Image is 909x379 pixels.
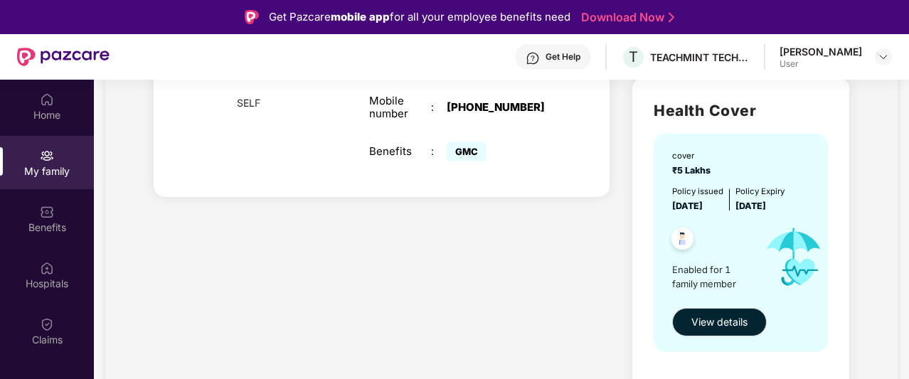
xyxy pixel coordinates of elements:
div: User [780,58,862,70]
img: New Pazcare Logo [17,48,110,66]
img: Logo [245,10,259,24]
img: svg+xml;base64,PHN2ZyBpZD0iQ2xhaW0iIHhtbG5zPSJodHRwOi8vd3d3LnczLm9yZy8yMDAwL3N2ZyIgd2lkdGg9IjIwIi... [40,317,54,331]
img: svg+xml;base64,PHN2ZyBpZD0iSGVscC0zMngzMiIgeG1sbnM9Imh0dHA6Ly93d3cudzMub3JnLzIwMDAvc3ZnIiB3aWR0aD... [526,51,540,65]
div: TEACHMINT TECHNOLOGIES PRIVATE LIMITED [650,50,750,64]
div: [PERSON_NAME] [780,45,862,58]
img: svg+xml;base64,PHN2ZyB3aWR0aD0iMjAiIGhlaWdodD0iMjAiIHZpZXdCb3g9IjAgMCAyMCAyMCIgZmlsbD0ibm9uZSIgeG... [40,149,54,163]
img: svg+xml;base64,PHN2ZyBpZD0iSG9zcGl0YWxzIiB4bWxucz0iaHR0cDovL3d3dy53My5vcmcvMjAwMC9zdmciIHdpZHRoPS... [40,261,54,275]
span: SELF [237,95,260,111]
span: [DATE] [672,201,703,211]
img: icon [754,213,834,301]
img: svg+xml;base64,PHN2ZyB4bWxucz0iaHR0cDovL3d3dy53My5vcmcvMjAwMC9zdmciIHdpZHRoPSI0OC45NDMiIGhlaWdodD... [665,223,700,258]
div: Get Pazcare for all your employee benefits need [269,9,570,26]
div: Policy issued [672,185,723,198]
img: svg+xml;base64,PHN2ZyBpZD0iQmVuZWZpdHMiIHhtbG5zPSJodHRwOi8vd3d3LnczLm9yZy8yMDAwL3N2ZyIgd2lkdGg9Ij... [40,205,54,219]
img: Stroke [669,10,674,25]
button: View details [672,308,767,336]
span: [DATE] [735,201,766,211]
div: Policy Expiry [735,185,785,198]
span: GMC [447,142,487,161]
h2: Health Cover [654,99,827,122]
div: Benefits [369,145,431,158]
div: : [431,101,447,114]
div: Get Help [546,51,580,63]
img: svg+xml;base64,PHN2ZyBpZD0iSG9tZSIgeG1sbnM9Imh0dHA6Ly93d3cudzMub3JnLzIwMDAvc3ZnIiB3aWR0aD0iMjAiIG... [40,92,54,107]
span: T [629,48,638,65]
span: Enabled for 1 family member [672,262,754,292]
strong: mobile app [331,10,390,23]
img: svg+xml;base64,PHN2ZyBpZD0iRHJvcGRvd24tMzJ4MzIiIHhtbG5zPSJodHRwOi8vd3d3LnczLm9yZy8yMDAwL3N2ZyIgd2... [878,51,889,63]
div: cover [672,149,715,162]
div: : [431,145,447,158]
div: [PHONE_NUMBER] [447,101,555,114]
span: View details [691,314,748,330]
a: Download Now [581,10,670,25]
span: ₹5 Lakhs [672,165,715,176]
div: Mobile number [369,95,431,120]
